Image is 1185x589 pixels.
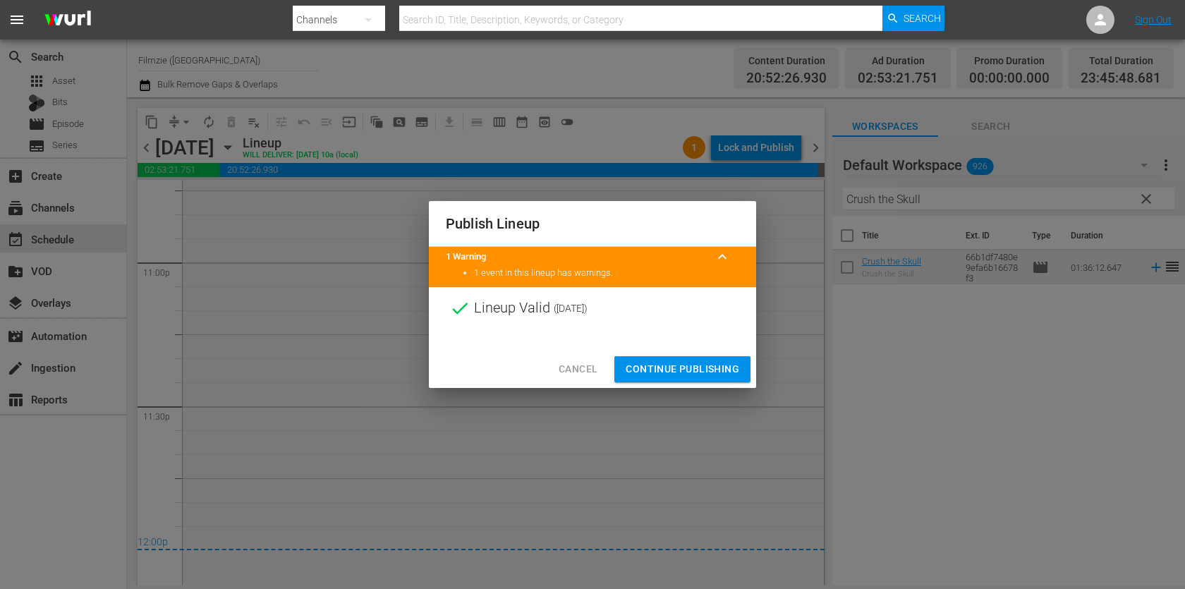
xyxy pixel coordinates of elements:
span: Search [904,6,941,31]
img: ans4CAIJ8jUAAAAAAAAAAAAAAAAAAAAAAAAgQb4GAAAAAAAAAAAAAAAAAAAAAAAAJMjXAAAAAAAAAAAAAAAAAAAAAAAAgAT5G... [34,4,102,37]
span: Continue Publishing [626,360,739,378]
a: Sign Out [1135,14,1172,25]
title: 1 Warning [446,250,705,264]
button: Continue Publishing [614,356,750,382]
span: keyboard_arrow_up [714,248,731,265]
div: Lineup Valid [429,287,756,329]
span: Cancel [559,360,597,378]
span: ( [DATE] ) [554,298,588,319]
h2: Publish Lineup [446,212,739,235]
li: 1 event in this lineup has warnings. [474,267,739,280]
button: keyboard_arrow_up [705,240,739,274]
button: Cancel [547,356,609,382]
span: menu [8,11,25,28]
